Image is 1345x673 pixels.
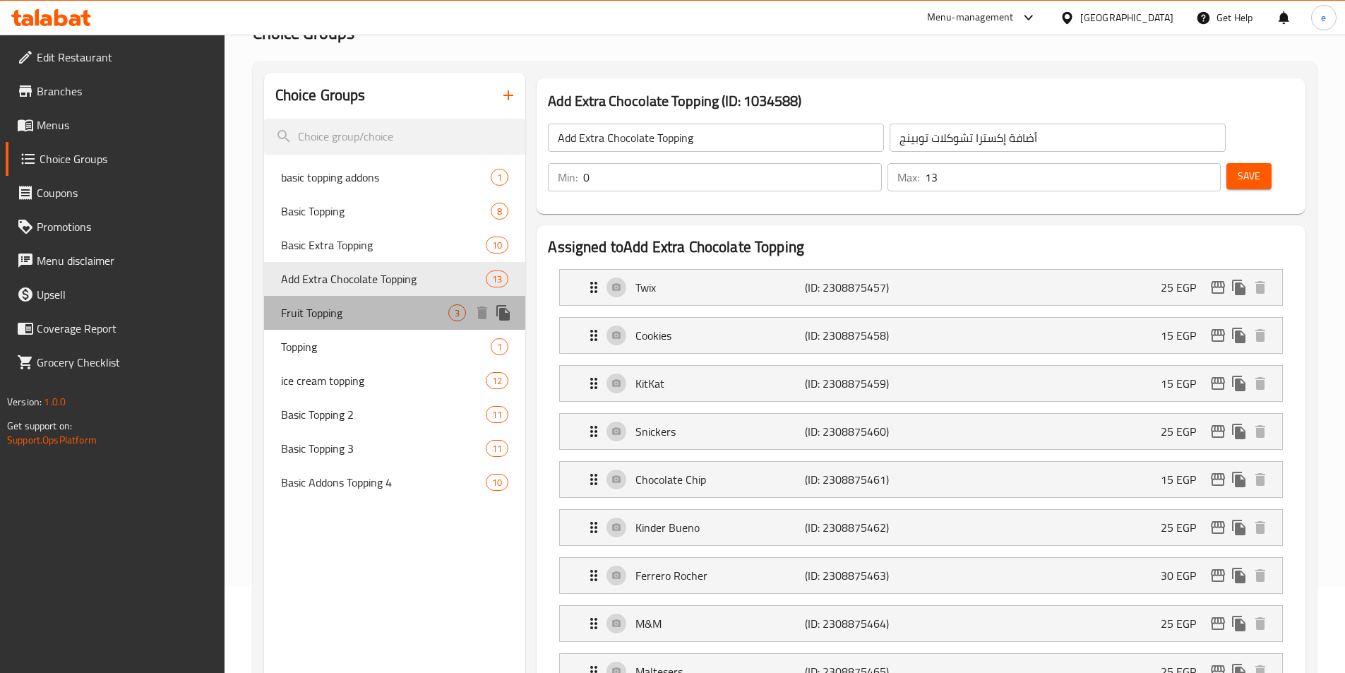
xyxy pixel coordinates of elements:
[548,552,1294,600] li: Expand
[805,423,918,440] p: (ID: 2308875460)
[281,372,486,389] span: ice cream topping
[264,364,526,398] div: ice cream topping12
[40,150,213,167] span: Choice Groups
[635,471,804,488] p: Chocolate Chip
[805,567,918,584] p: (ID: 2308875463)
[7,417,72,435] span: Get support on:
[927,9,1014,26] div: Menu-management
[449,306,465,320] span: 3
[635,567,804,584] p: Ferrero Rocher
[281,237,486,254] span: Basic Extra Topping
[486,406,508,423] div: Choices
[6,278,225,311] a: Upsell
[486,476,508,489] span: 10
[486,237,508,254] div: Choices
[560,366,1282,401] div: Expand
[635,519,804,536] p: Kinder Bueno
[486,474,508,491] div: Choices
[6,311,225,345] a: Coverage Report
[264,194,526,228] div: Basic Topping8
[1207,277,1229,298] button: edit
[1161,519,1207,536] p: 25 EGP
[264,398,526,431] div: Basic Topping 211
[1321,10,1326,25] span: e
[6,142,225,176] a: Choice Groups
[264,330,526,364] div: Topping1
[6,244,225,278] a: Menu disclaimer
[548,263,1294,311] li: Expand
[1207,373,1229,394] button: edit
[1250,373,1271,394] button: delete
[548,455,1294,504] li: Expand
[1229,517,1250,538] button: duplicate
[1161,423,1207,440] p: 25 EGP
[37,252,213,269] span: Menu disclaimer
[37,83,213,100] span: Branches
[635,375,804,392] p: KitKat
[1229,325,1250,346] button: duplicate
[1229,373,1250,394] button: duplicate
[635,423,804,440] p: Snickers
[7,431,97,449] a: Support.OpsPlatform
[37,117,213,133] span: Menus
[1250,421,1271,442] button: delete
[6,210,225,244] a: Promotions
[548,311,1294,359] li: Expand
[37,354,213,371] span: Grocery Checklist
[281,270,486,287] span: Add Extra Chocolate Topping
[264,296,526,330] div: Fruit Topping3deleteduplicate
[548,600,1294,648] li: Expand
[1161,279,1207,296] p: 25 EGP
[635,327,804,344] p: Cookies
[560,462,1282,497] div: Expand
[1207,613,1229,634] button: edit
[805,615,918,632] p: (ID: 2308875464)
[281,474,486,491] span: Basic Addons Topping 4
[281,338,491,355] span: Topping
[486,372,508,389] div: Choices
[491,171,508,184] span: 1
[1207,421,1229,442] button: edit
[1229,469,1250,490] button: duplicate
[560,510,1282,545] div: Expand
[264,262,526,296] div: Add Extra Chocolate Topping13
[1229,613,1250,634] button: duplicate
[560,414,1282,449] div: Expand
[548,237,1294,258] h2: Assigned to Add Extra Chocolate Topping
[1250,517,1271,538] button: delete
[1207,517,1229,538] button: edit
[560,558,1282,593] div: Expand
[486,408,508,422] span: 11
[6,176,225,210] a: Coupons
[491,203,508,220] div: Choices
[491,338,508,355] div: Choices
[1161,615,1207,632] p: 25 EGP
[491,205,508,218] span: 8
[37,49,213,66] span: Edit Restaurant
[635,279,804,296] p: Twix
[37,320,213,337] span: Coverage Report
[1161,327,1207,344] p: 15 EGP
[7,393,42,411] span: Version:
[486,374,508,388] span: 12
[264,228,526,262] div: Basic Extra Topping10
[548,407,1294,455] li: Expand
[493,302,514,323] button: duplicate
[486,239,508,252] span: 10
[486,273,508,286] span: 13
[1250,325,1271,346] button: delete
[1238,167,1260,185] span: Save
[37,218,213,235] span: Promotions
[1229,565,1250,586] button: duplicate
[264,431,526,465] div: Basic Topping 311
[275,85,366,106] h2: Choice Groups
[1080,10,1173,25] div: [GEOGRAPHIC_DATA]
[281,406,486,423] span: Basic Topping 2
[1161,471,1207,488] p: 15 EGP
[1207,565,1229,586] button: edit
[548,504,1294,552] li: Expand
[6,345,225,379] a: Grocery Checklist
[37,184,213,201] span: Coupons
[281,203,491,220] span: Basic Topping
[1207,325,1229,346] button: edit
